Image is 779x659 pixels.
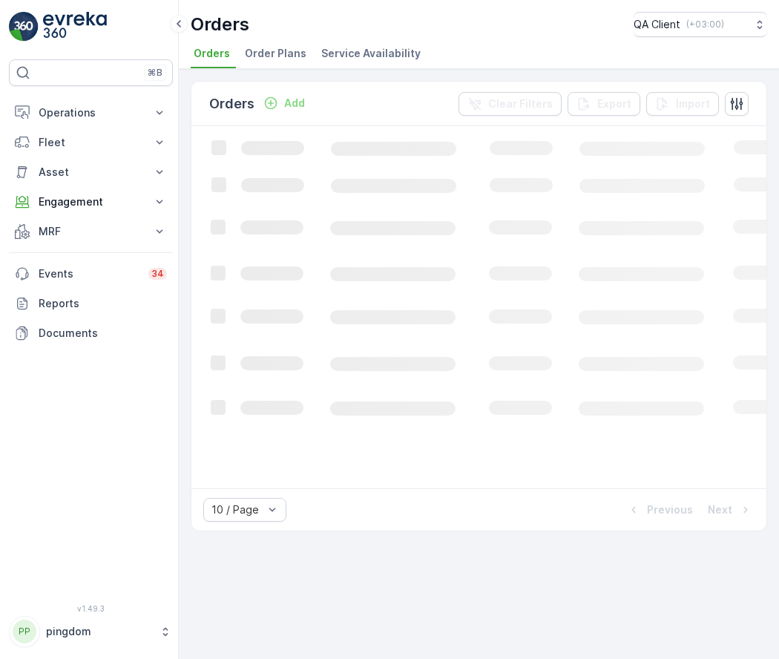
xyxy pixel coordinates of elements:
[39,326,167,341] p: Documents
[9,289,173,318] a: Reports
[597,96,631,111] p: Export
[9,318,173,348] a: Documents
[488,96,553,111] p: Clear Filters
[257,94,311,112] button: Add
[676,96,710,111] p: Import
[9,616,173,647] button: PPpingdom
[9,12,39,42] img: logo
[43,12,107,42] img: logo_light-DOdMpM7g.png
[151,268,164,280] p: 34
[13,620,36,643] div: PP
[39,105,143,120] p: Operations
[148,67,162,79] p: ⌘B
[9,604,173,613] span: v 1.49.3
[9,217,173,246] button: MRF
[39,266,139,281] p: Events
[321,46,421,61] span: Service Availability
[39,296,167,311] p: Reports
[634,17,680,32] p: QA Client
[708,502,732,517] p: Next
[191,13,249,36] p: Orders
[39,194,143,209] p: Engagement
[194,46,230,61] span: Orders
[9,128,173,157] button: Fleet
[568,92,640,116] button: Export
[209,94,254,114] p: Orders
[9,259,173,289] a: Events34
[646,92,719,116] button: Import
[9,187,173,217] button: Engagement
[46,624,152,639] p: pingdom
[39,224,143,239] p: MRF
[9,98,173,128] button: Operations
[284,96,305,111] p: Add
[39,135,143,150] p: Fleet
[9,157,173,187] button: Asset
[686,19,724,30] p: ( +03:00 )
[39,165,143,180] p: Asset
[625,501,694,519] button: Previous
[706,501,755,519] button: Next
[458,92,562,116] button: Clear Filters
[647,502,693,517] p: Previous
[634,12,767,37] button: QA Client(+03:00)
[245,46,306,61] span: Order Plans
